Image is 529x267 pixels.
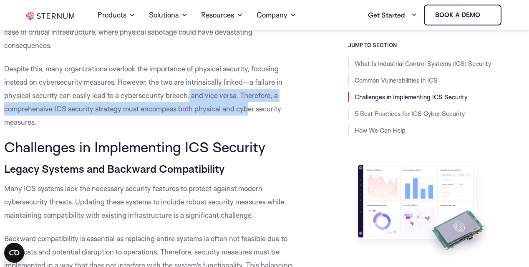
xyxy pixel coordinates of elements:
[26,12,74,20] img: sternum iot
[4,182,299,222] p: Many ICS systems lack the necessary security features to protect against modern cybersecurity thr...
[368,7,417,23] a: Get Started
[4,139,299,155] h2: Challenges in Implementing ICS Security
[355,60,491,68] a: What Is Industrial Control Systems (ICS) Security
[4,162,299,175] h5: Legacy Systems and Backward Compatibility
[355,93,467,101] a: Challenges in Implementing ICS Security
[348,159,494,262] img: Take Sternum for a Test Drive with a Free Evaluation Kit
[355,126,406,134] a: How We Can Help
[355,110,465,118] a: 5 Best Practices for ICS Cyber Security
[4,243,24,263] button: Open CMP widget
[424,5,501,25] a: Book a demo
[484,12,490,18] img: sternum iot
[4,62,299,129] p: Despite this, many organizations overlook the importance of physical security, focusing instead o...
[355,76,438,84] a: Common Vulnerabilities in ICS
[348,42,529,48] h3: JUMP TO SECTION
